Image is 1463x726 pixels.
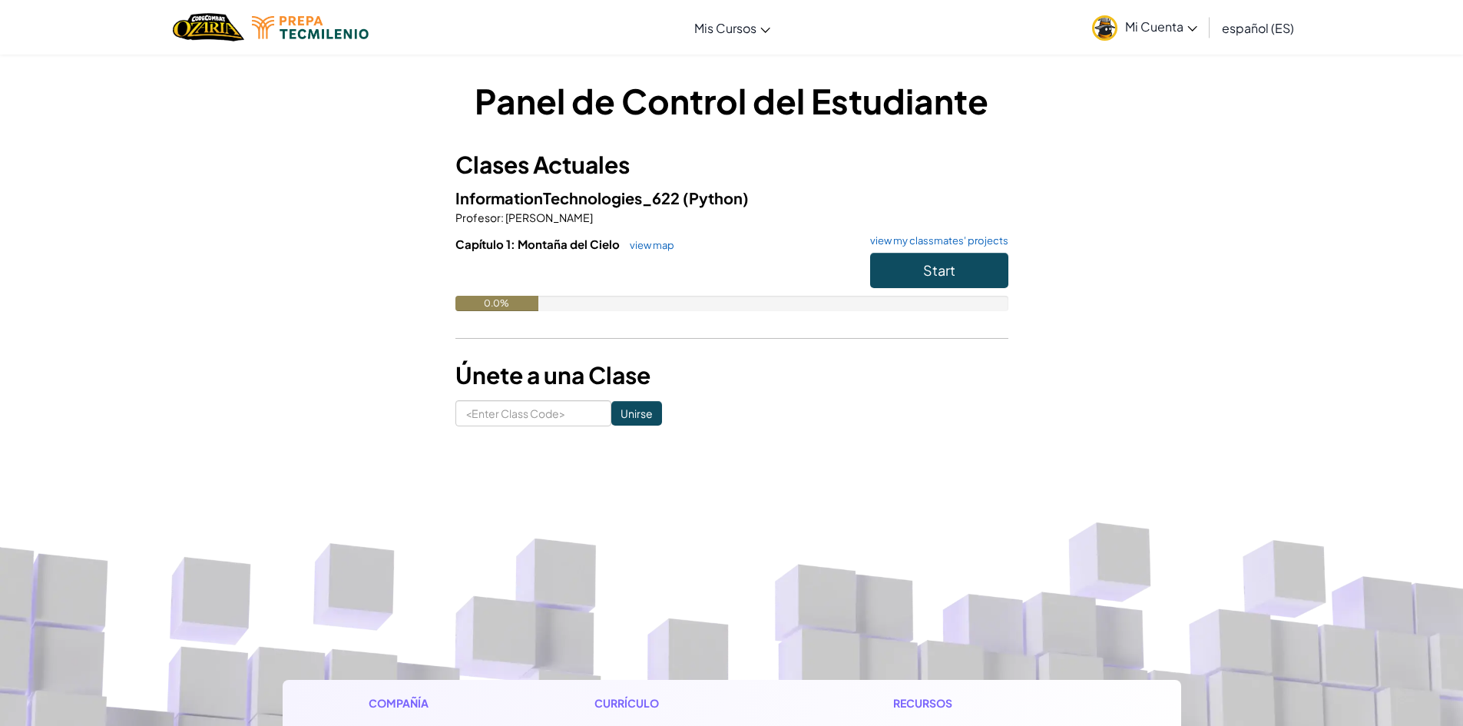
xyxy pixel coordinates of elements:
[694,20,756,36] span: Mis Cursos
[594,695,796,711] h1: Currículo
[683,188,749,207] span: (Python)
[252,16,369,39] img: Tecmilenio logo
[455,358,1008,393] h3: Únete a una Clase
[455,148,1008,182] h3: Clases Actuales
[862,236,1008,246] a: view my classmates' projects
[173,12,244,43] a: Ozaria by CodeCombat logo
[455,296,538,311] div: 0.0%
[622,239,674,251] a: view map
[1084,3,1205,51] a: Mi Cuenta
[1125,18,1197,35] span: Mi Cuenta
[455,400,611,426] input: <Enter Class Code>
[1222,20,1294,36] span: español (ES)
[504,211,593,224] span: [PERSON_NAME]
[369,695,497,711] h1: Compañía
[893,695,1095,711] h1: Recursos
[173,12,244,43] img: Home
[687,7,778,48] a: Mis Cursos
[923,261,955,279] span: Start
[870,253,1008,288] button: Start
[455,188,683,207] span: InformationTechnologies_622
[455,211,501,224] span: Profesor
[611,401,662,426] input: Unirse
[501,211,504,224] span: :
[455,77,1008,124] h1: Panel de Control del Estudiante
[1214,7,1302,48] a: español (ES)
[1092,15,1117,41] img: avatar
[455,237,622,251] span: Capítulo 1: Montaña del Cielo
